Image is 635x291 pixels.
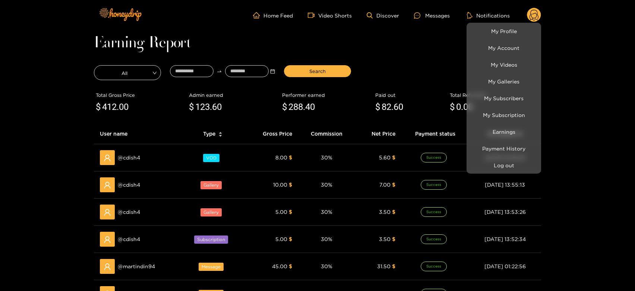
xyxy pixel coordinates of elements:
[468,108,539,121] a: My Subscription
[468,25,539,38] a: My Profile
[468,41,539,54] a: My Account
[468,159,539,172] button: Log out
[468,58,539,71] a: My Videos
[468,125,539,138] a: Earnings
[468,142,539,155] a: Payment History
[468,75,539,88] a: My Galleries
[468,92,539,105] a: My Subscribers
